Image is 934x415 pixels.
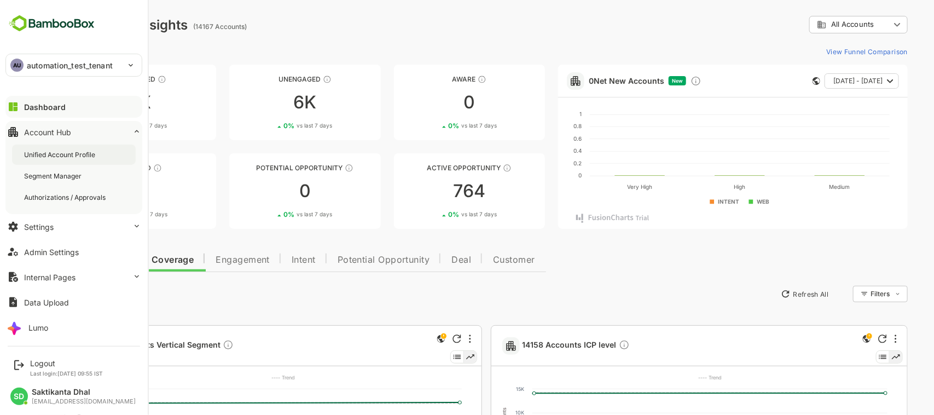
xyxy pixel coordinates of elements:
ag: (14167 Accounts) [155,22,212,31]
div: These accounts have not been engaged with for a defined time period [119,75,128,84]
div: All Accounts [771,14,869,36]
a: UnengagedThese accounts have not shown enough engagement and need nurturing6K0%vs last 7 days [191,65,343,140]
text: 0.4 [535,147,543,154]
div: Settings [24,222,54,232]
text: 0 [540,172,543,178]
div: Unengaged [191,75,343,83]
div: 0 % [410,122,459,130]
button: View Funnel Comparison [784,43,869,60]
div: These accounts are warm, further nurturing would qualify them to MQAs [115,164,124,172]
div: AUautomation_test_tenant [6,54,142,76]
button: Account Hub [5,121,142,143]
span: Deal [413,256,433,264]
div: This is a global insight. Segment selection is not applicable for this view [822,332,835,347]
span: vs last 7 days [93,122,129,130]
span: vs last 7 days [258,210,294,218]
text: 0.6 [535,135,543,142]
div: Filters [832,290,852,298]
a: UnreachedThese accounts have not been engaged with for a defined time period7K1%vs last 7 days [26,65,178,140]
text: Very High [589,183,614,191]
div: [EMAIL_ADDRESS][DOMAIN_NAME] [32,398,136,405]
div: 0 % [245,122,294,130]
div: Saktikanta Dhal [32,388,136,397]
div: 0 [356,94,507,111]
text: 0.2 [535,160,543,166]
text: 0.8 [535,123,543,129]
div: Dashboard Insights [26,17,149,33]
span: Intent [253,256,277,264]
a: AwareThese accounts have just entered the buying cycle and need further nurturing00%vs last 7 days [356,65,507,140]
a: Potential OpportunityThese accounts are MQAs and can be passed on to Inside Sales00%vs last 7 days [191,153,343,229]
div: Discover new ICP-fit accounts showing engagement — via intent surges, anonymous website visits, L... [652,76,663,87]
div: 7K [26,94,178,111]
button: Internal Pages [5,266,142,288]
span: 14158 Accounts ICP level [484,339,591,352]
div: SD [10,388,28,405]
span: [DATE] - [DATE] [795,74,844,88]
text: ---- Trend [233,374,257,381]
text: Medium [791,183,812,190]
div: AU [10,59,24,72]
div: 6K [191,94,343,111]
div: More [431,335,433,343]
a: 0Net New Accounts [550,76,626,85]
span: All Accounts [793,20,836,28]
p: automation_test_tenant [27,60,113,71]
div: Internal Pages [24,273,76,282]
span: New [634,78,645,84]
div: 0 [191,182,343,200]
div: This is a global insight. Segment selection is not applicable for this view [396,332,409,347]
button: Refresh All [738,285,795,303]
a: EngagedThese accounts are warm, further nurturing would qualify them to MQAs00%vs last 7 days [26,153,178,229]
div: Active Opportunity [356,164,507,172]
div: Unreached [26,75,178,83]
div: 0 % [80,210,129,218]
a: 14158 Accounts ICP levelDescription not present [484,339,596,352]
div: This card does not support filter and segments [774,77,782,85]
div: Refresh [840,335,849,343]
div: Engaged [26,164,178,172]
span: Data Quality and Coverage [37,256,155,264]
div: Segment Manager [24,171,84,181]
div: More [856,335,858,343]
div: Filters [831,284,869,304]
div: Aware [356,75,507,83]
text: 5K [52,386,58,392]
div: Refresh [414,335,423,343]
div: These accounts have just entered the buying cycle and need further nurturing [439,75,448,84]
div: Authorizations / Approvals [24,193,108,202]
text: 1 [541,111,543,117]
div: These accounts have open opportunities which might be at any of the Sales Stages [465,164,473,172]
button: New Insights [26,284,106,304]
div: 0 [26,182,178,200]
div: Account Hub [24,128,71,137]
span: vs last 7 days [258,122,294,130]
button: Lumo [5,316,142,338]
a: 4062 Accounts Vertical SegmentDescription not present [58,339,200,352]
div: Dashboard [24,102,66,112]
img: BambooboxFullLogoMark.5f36c76dfaba33ec1ec1367b70bb1252.svg [5,13,98,34]
div: Lumo [28,323,48,332]
div: Description not present [184,339,195,352]
div: Unified Account Profile [24,150,97,159]
text: High [696,183,707,191]
text: 4K [51,400,58,406]
p: Last login: [DATE] 09:55 IST [30,370,103,377]
span: Engagement [177,256,231,264]
div: All Accounts [779,20,852,30]
div: These accounts are MQAs and can be passed on to Inside Sales [306,164,315,172]
text: ---- Trend [660,374,683,381]
span: Customer [455,256,497,264]
span: 4062 Accounts Vertical Segment [58,339,195,352]
button: Admin Settings [5,241,142,263]
span: vs last 7 days [423,122,459,130]
div: Admin Settings [24,247,79,257]
span: vs last 7 days [423,210,459,218]
div: These accounts have not shown enough engagement and need nurturing [285,75,293,84]
div: Description not present [581,339,591,352]
div: Logout [30,359,103,368]
button: Dashboard [5,96,142,118]
a: Active OpportunityThese accounts have open opportunities which might be at any of the Sales Stage... [356,153,507,229]
span: Potential Opportunity [299,256,392,264]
